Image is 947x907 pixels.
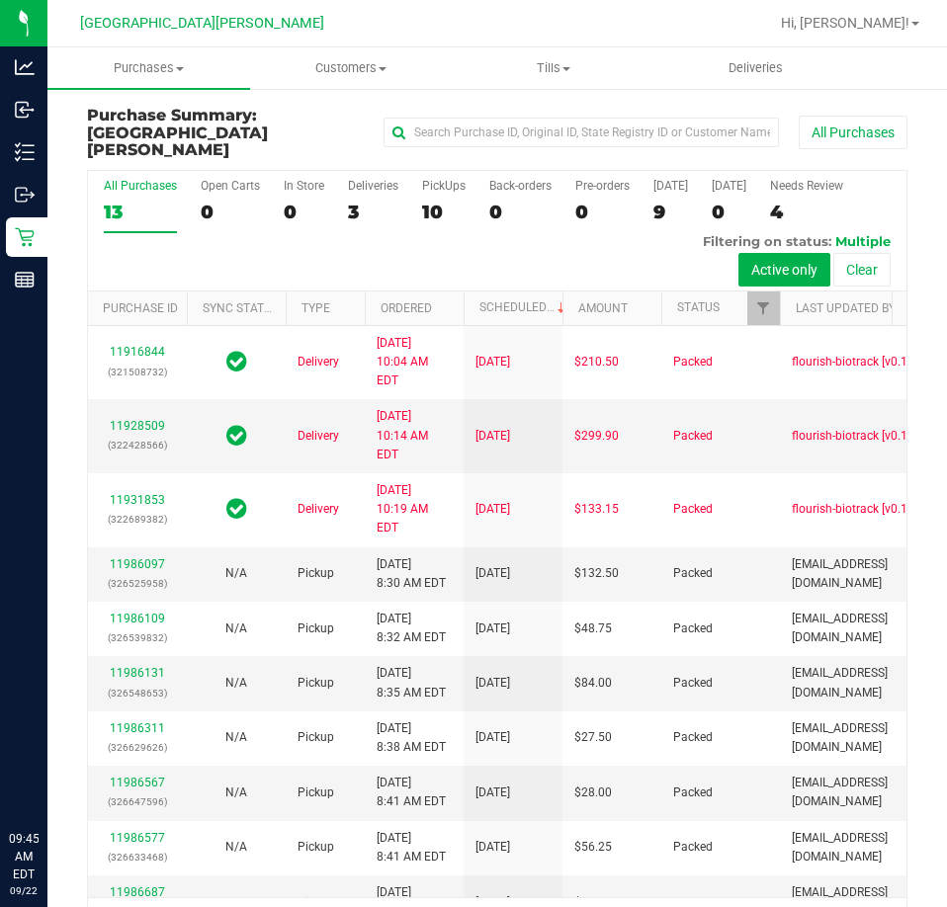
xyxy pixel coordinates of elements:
[15,100,35,120] inline-svg: Inbound
[653,201,688,223] div: 9
[574,500,619,519] span: $133.15
[15,57,35,77] inline-svg: Analytics
[712,201,746,223] div: 0
[250,47,453,89] a: Customers
[574,838,612,857] span: $56.25
[110,493,165,507] a: 11931853
[673,838,713,857] span: Packed
[673,728,713,747] span: Packed
[479,300,569,314] a: Scheduled
[475,783,510,802] span: [DATE]
[110,776,165,789] a: 11986567
[47,59,250,77] span: Purchases
[203,301,279,315] a: Sync Status
[348,201,398,223] div: 3
[738,253,830,287] button: Active only
[225,619,247,638] button: N/A
[100,510,175,529] p: (322689382)
[574,619,612,638] span: $48.75
[251,59,452,77] span: Customers
[225,566,247,580] span: Not Applicable
[9,830,39,883] p: 09:45 AM EDT
[574,564,619,583] span: $132.50
[654,47,857,89] a: Deliveries
[80,15,324,32] span: [GEOGRAPHIC_DATA][PERSON_NAME]
[15,142,35,162] inline-svg: Inventory
[489,179,552,193] div: Back-orders
[377,719,446,757] span: [DATE] 8:38 AM EDT
[298,619,334,638] span: Pickup
[110,612,165,625] a: 11986109
[298,564,334,583] span: Pickup
[677,300,720,314] a: Status
[747,291,780,325] a: Filter
[377,407,452,464] span: [DATE] 10:14 AM EDT
[703,233,831,249] span: Filtering on status:
[673,674,713,693] span: Packed
[673,564,713,583] span: Packed
[384,118,779,147] input: Search Purchase ID, Original ID, State Registry ID or Customer Name...
[100,363,175,381] p: (321508732)
[673,619,713,638] span: Packed
[799,116,907,149] button: All Purchases
[226,348,247,375] span: In Sync
[377,555,446,593] span: [DATE] 8:30 AM EDT
[489,201,552,223] div: 0
[225,621,247,635] span: Not Applicable
[298,838,334,857] span: Pickup
[47,47,250,89] a: Purchases
[225,564,247,583] button: N/A
[100,738,175,757] p: (326629626)
[381,301,432,315] a: Ordered
[225,838,247,857] button: N/A
[781,15,909,31] span: Hi, [PERSON_NAME]!
[475,427,510,446] span: [DATE]
[673,783,713,802] span: Packed
[100,848,175,866] p: (326633468)
[792,500,920,519] span: flourish-biotrack [v0.1.0]
[422,201,466,223] div: 10
[201,179,260,193] div: Open Carts
[110,721,165,735] a: 11986311
[422,179,466,193] div: PickUps
[574,783,612,802] span: $28.00
[673,500,713,519] span: Packed
[225,785,247,799] span: Not Applicable
[454,59,654,77] span: Tills
[15,185,35,205] inline-svg: Outbound
[377,481,452,538] span: [DATE] 10:19 AM EDT
[578,301,628,315] a: Amount
[103,301,178,315] a: Purchase ID
[226,495,247,523] span: In Sync
[475,838,510,857] span: [DATE]
[770,179,843,193] div: Needs Review
[833,253,891,287] button: Clear
[298,674,334,693] span: Pickup
[574,427,619,446] span: $299.90
[575,201,630,223] div: 0
[87,124,268,160] span: [GEOGRAPHIC_DATA][PERSON_NAME]
[298,427,339,446] span: Delivery
[796,301,896,315] a: Last Updated By
[770,201,843,223] div: 4
[110,666,165,680] a: 11986131
[574,728,612,747] span: $27.50
[298,728,334,747] span: Pickup
[225,676,247,690] span: Not Applicable
[301,301,330,315] a: Type
[348,179,398,193] div: Deliveries
[475,619,510,638] span: [DATE]
[225,783,247,802] button: N/A
[377,334,452,391] span: [DATE] 10:04 AM EDT
[20,749,79,808] iframe: Resource center
[100,436,175,454] p: (322428566)
[673,427,713,446] span: Packed
[377,610,446,647] span: [DATE] 8:32 AM EDT
[712,179,746,193] div: [DATE]
[298,783,334,802] span: Pickup
[100,574,175,593] p: (326525958)
[792,427,920,446] span: flourish-biotrack [v0.1.0]
[475,500,510,519] span: [DATE]
[201,201,260,223] div: 0
[574,353,619,371] span: $210.50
